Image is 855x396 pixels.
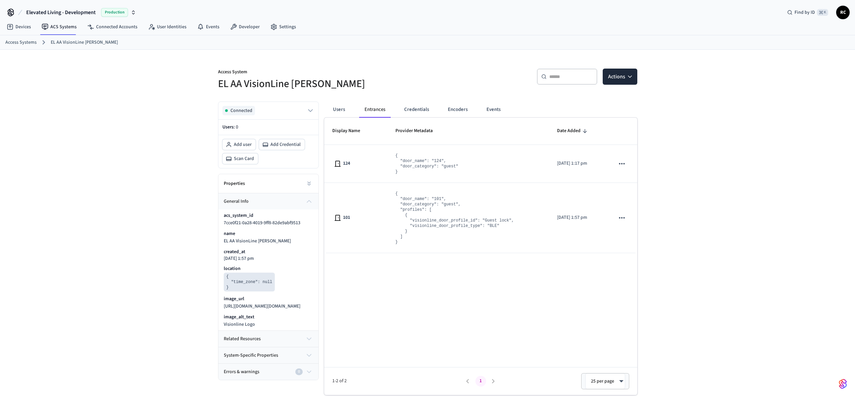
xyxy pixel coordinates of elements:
button: Scan Card [222,153,258,164]
div: 25 per page [585,373,625,389]
span: related resources [224,335,261,343]
p: name [224,230,235,237]
button: Entrances [359,102,391,118]
span: 0 [236,124,238,130]
p: location [224,265,241,272]
a: Connected Accounts [82,21,143,33]
a: EL AA VisionLine [PERSON_NAME] [51,39,118,46]
button: Connected [222,106,314,115]
span: Production [101,8,128,17]
span: Scan Card [234,155,254,162]
a: User Identities [143,21,192,33]
p: [DATE] 1:57 pm [224,256,254,261]
span: EL AA VisionLine [PERSON_NAME] [224,238,291,244]
pre: { "time_zone": null } [224,273,275,291]
a: Events [192,21,225,33]
button: system-specific properties [218,347,318,363]
span: Date Added [557,126,581,136]
span: Connected [230,107,252,114]
p: Users: [222,124,314,131]
p: image_url [224,295,244,302]
span: Provider Metadata [395,126,441,136]
p: acs_system_id [224,212,253,219]
button: Actions [603,69,637,85]
button: Add Credential [259,139,305,150]
span: 124 [343,160,350,167]
span: Display Name [332,126,369,136]
span: Errors & warnings [224,368,259,375]
a: Settings [265,21,301,33]
p: [DATE] 1:17 pm [557,160,599,167]
button: Errors & warnings0 [218,364,318,380]
button: Add user [222,139,256,150]
nav: pagination navigation [462,376,500,387]
span: Add user [234,141,252,148]
h5: EL AA VisionLine [PERSON_NAME] [218,77,424,91]
span: 101 [343,214,350,221]
img: SeamLogoGradient.69752ec5.svg [839,379,847,389]
div: Find by ID⌘ K [782,6,833,18]
div: general info [218,209,318,330]
span: Add Credential [270,141,301,148]
p: created_at [224,248,245,255]
a: Developer [225,21,265,33]
button: related resources [218,331,318,347]
button: RC [836,6,850,19]
span: ⌘ K [817,9,828,16]
span: Elevated Living - Development [26,8,96,16]
span: Visionline Logo [224,321,255,328]
div: 0 [295,368,303,375]
span: RC [837,6,849,18]
h2: Properties [224,180,245,187]
button: Users [327,102,351,118]
span: 7cce0f21-0a28-4019-9ff8-82de9abf9513 [224,220,300,226]
table: sticky table [324,118,637,253]
button: Encoders [442,102,473,118]
pre: { "door_name": "101", "door_category": "guest", "profiles": [ { "visionline_door_profile_id": "Gu... [395,191,514,245]
button: page 1 [475,376,486,387]
a: Devices [1,21,36,33]
p: image_alt_text [224,314,254,320]
span: [URL][DOMAIN_NAME][DOMAIN_NAME] [224,303,300,310]
span: system-specific properties [224,352,278,359]
a: ACS Systems [36,21,82,33]
span: Date Added [557,126,589,136]
button: Credentials [399,102,434,118]
p: Access System [218,69,424,77]
span: general info [224,198,249,205]
pre: { "door_name": "124", "door_category": "guest" } [395,153,458,174]
span: Find by ID [795,9,815,16]
span: 1-2 of 2 [332,378,462,385]
button: general info [218,193,318,209]
p: [DATE] 1:57 pm [557,214,599,221]
a: Access Systems [5,39,37,46]
button: Events [481,102,506,118]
